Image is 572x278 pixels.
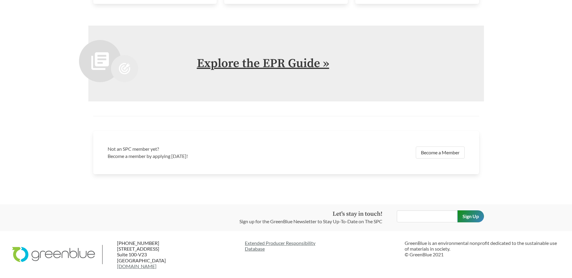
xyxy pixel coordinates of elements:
h3: Not an SPC member yet? [108,145,283,153]
a: Explore the EPR Guide » [197,56,329,71]
p: Sign up for the GreenBlue Newsletter to Stay Up-To-Date on The SPC [239,218,382,225]
a: Extended Producer ResponsibilityDatabase [245,240,400,252]
strong: Let's stay in touch! [333,210,382,218]
p: GreenBlue is an environmental nonprofit dedicated to the sustainable use of materials in society.... [405,240,560,258]
input: Sign Up [457,210,484,222]
p: [PHONE_NUMBER] [STREET_ADDRESS] Suite 100-V23 [GEOGRAPHIC_DATA] [117,240,190,269]
a: [DOMAIN_NAME] [117,263,156,269]
a: Become a Member [416,147,465,159]
p: Become a member by applying [DATE]! [108,153,283,160]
